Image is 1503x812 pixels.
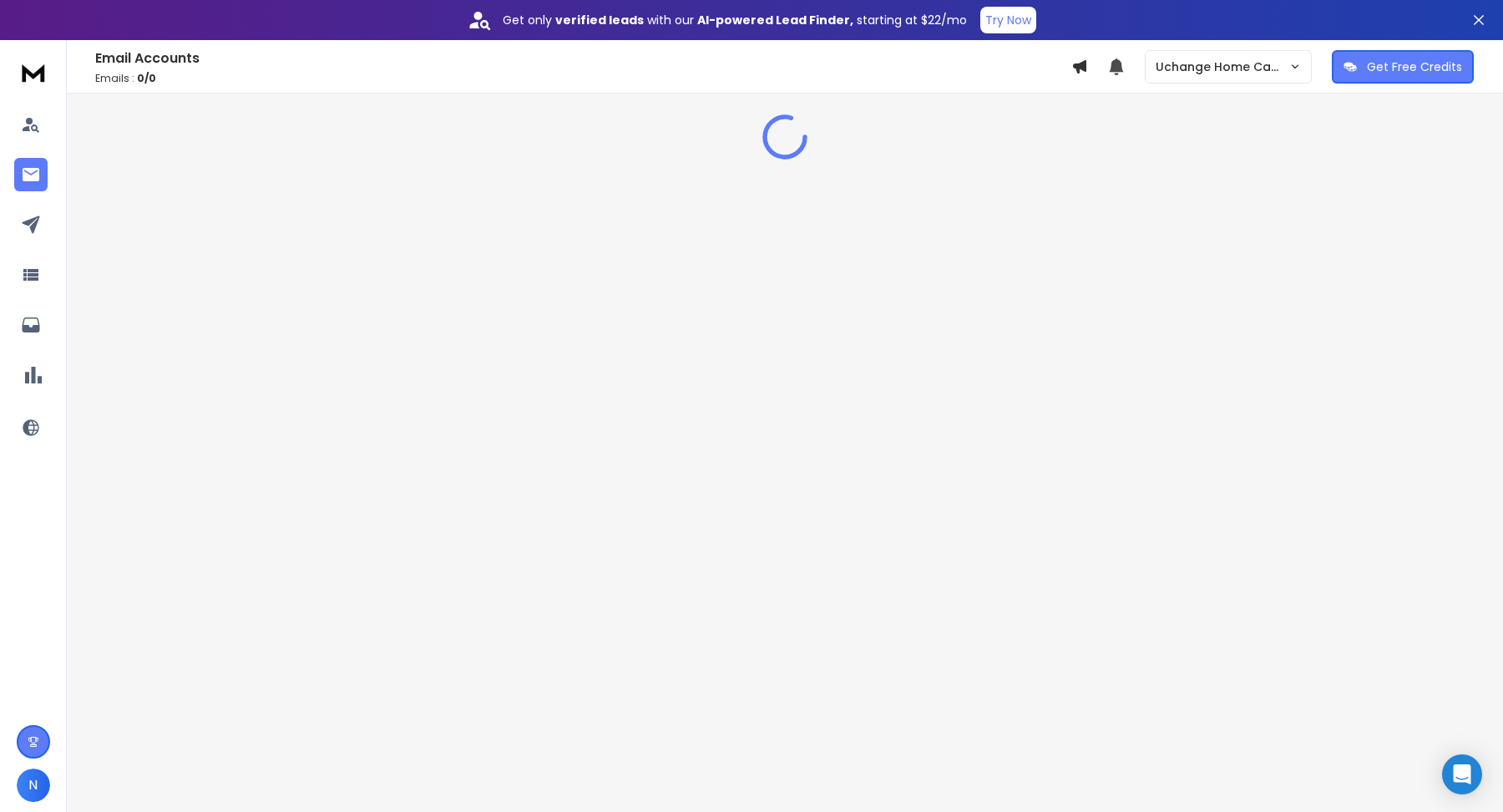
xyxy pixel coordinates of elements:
[980,7,1036,33] button: Try Now
[503,12,967,28] p: Get only with our starting at $22/mo
[1156,58,1289,75] p: Uchange Home Care Agency
[1332,50,1474,84] button: Get Free Credits
[1442,754,1482,794] div: Open Intercom Messenger
[17,769,50,802] button: N
[137,71,156,85] span: 0 / 0
[1367,58,1462,75] p: Get Free Credits
[95,48,1071,69] h1: Email Accounts
[17,57,50,88] img: logo
[697,12,853,28] strong: AI-powered Lead Finder,
[95,72,1071,85] p: Emails :
[985,12,1031,28] p: Try Now
[555,12,644,28] strong: verified leads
